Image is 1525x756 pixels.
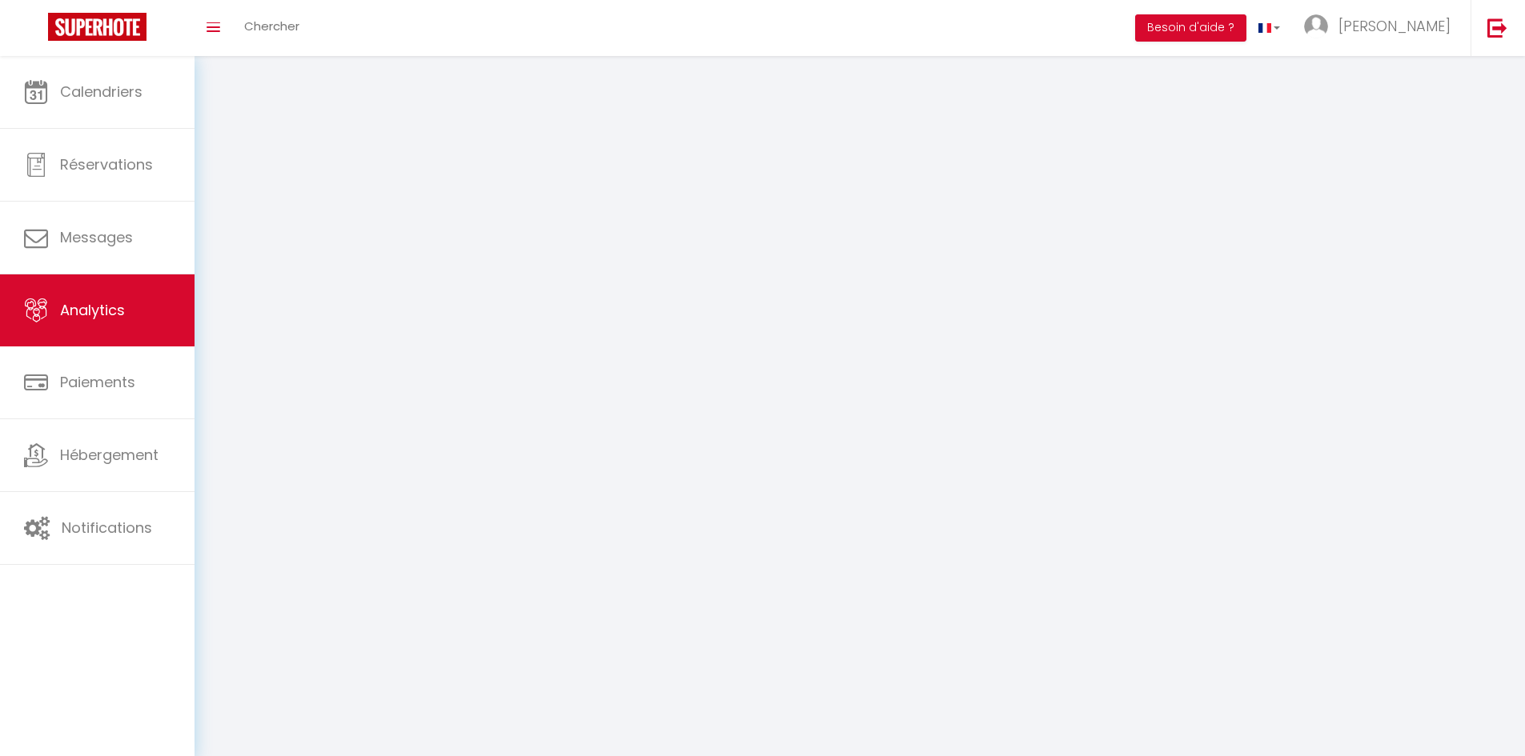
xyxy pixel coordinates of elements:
[62,518,152,538] span: Notifications
[1338,16,1451,36] span: [PERSON_NAME]
[244,18,299,34] span: Chercher
[1135,14,1246,42] button: Besoin d'aide ?
[60,227,133,247] span: Messages
[13,6,61,54] button: Ouvrir le widget de chat LiveChat
[1487,18,1507,38] img: logout
[60,300,125,320] span: Analytics
[60,372,135,392] span: Paiements
[60,82,142,102] span: Calendriers
[48,13,146,41] img: Super Booking
[60,154,153,174] span: Réservations
[60,445,159,465] span: Hébergement
[1304,14,1328,38] img: ...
